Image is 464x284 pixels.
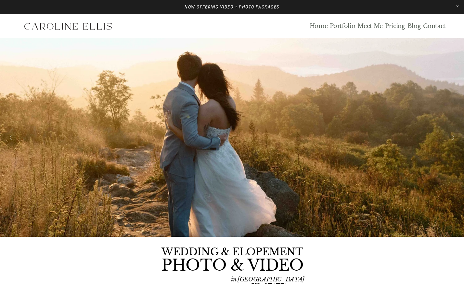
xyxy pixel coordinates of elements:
[357,22,383,30] a: Meet Me
[6,132,15,143] button: Previous Slide
[449,132,458,143] button: Next Slide
[385,22,405,30] a: Pricing
[310,22,328,30] a: Home
[423,22,445,30] a: Contact
[19,18,117,35] img: Western North Carolina Faith Based Elopement Photographer
[330,22,355,30] a: Portfolio
[161,258,303,273] h4: PHOTO & VIDEO
[161,247,303,257] h4: WEDDING & ELOPEMENT
[407,22,421,30] a: Blog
